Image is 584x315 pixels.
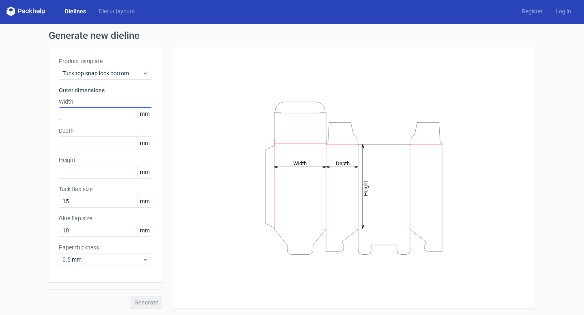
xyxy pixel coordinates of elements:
[59,57,152,65] label: Product template
[62,255,142,264] span: 0.5 mm
[137,224,152,236] span: mm
[58,7,92,15] a: Dielines
[59,98,152,106] label: Width
[336,160,350,166] tspan: Depth
[137,108,152,120] span: mm
[549,7,578,15] a: Log in
[49,31,535,40] h1: Generate new dieline
[137,166,152,178] span: mm
[293,160,307,166] tspan: Width
[137,137,152,149] span: mm
[59,185,152,193] label: Tuck flap size
[59,156,152,164] label: Height
[363,181,369,196] tspan: Height
[515,7,549,15] a: Register
[59,214,152,222] label: Glue flap size
[92,7,141,15] a: Diecut layouts
[59,127,152,135] label: Depth
[137,195,152,207] span: mm
[59,86,152,94] h3: Outer dimensions
[62,69,142,77] span: Tuck top snap lock bottom
[59,243,152,251] label: Paper thickness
